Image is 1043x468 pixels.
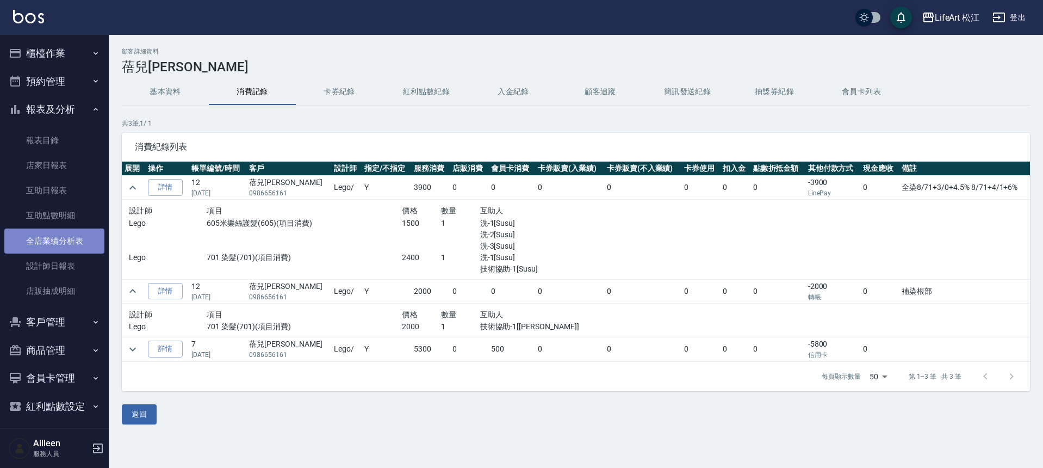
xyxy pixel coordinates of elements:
[4,308,104,336] button: 客戶管理
[4,279,104,304] a: 店販抽成明細
[33,438,89,449] h5: Ailleen
[488,162,535,176] th: 會員卡消費
[362,279,411,303] td: Y
[488,279,535,303] td: 0
[860,279,899,303] td: 0
[411,176,450,200] td: 3900
[129,218,207,229] p: Lego
[4,95,104,124] button: 報表及分析
[750,337,805,361] td: 0
[557,79,644,105] button: 顧客追蹤
[480,229,597,241] p: 洗-2[Susu]
[246,162,331,176] th: 客戶
[681,279,720,303] td: 0
[145,162,189,176] th: 操作
[4,254,104,279] a: 設計師日報表
[450,162,488,176] th: 店販消費
[402,310,418,319] span: 價格
[129,321,207,332] p: Lego
[9,438,30,459] img: Person
[750,176,805,200] td: 0
[860,337,899,361] td: 0
[441,252,480,263] p: 1
[189,279,246,303] td: 12
[129,206,152,215] span: 設計師
[535,337,604,361] td: 0
[450,176,488,200] td: 0
[441,321,480,332] p: 1
[411,162,450,176] th: 服務消費
[191,350,244,360] p: [DATE]
[808,188,858,198] p: LinePay
[122,162,145,176] th: 展開
[129,310,152,319] span: 設計師
[402,218,441,229] p: 1500
[122,119,1030,128] p: 共 3 筆, 1 / 1
[4,39,104,67] button: 櫃檯作業
[488,176,535,200] td: 0
[189,162,246,176] th: 帳單編號/時間
[125,180,141,196] button: expand row
[450,279,488,303] td: 0
[191,292,244,302] p: [DATE]
[890,7,912,28] button: save
[4,336,104,365] button: 商品管理
[480,206,504,215] span: 互助人
[4,153,104,178] a: 店家日報表
[681,176,720,200] td: 0
[535,279,604,303] td: 0
[148,179,183,196] a: 詳情
[450,337,488,361] td: 0
[207,206,222,215] span: 項目
[191,188,244,198] p: [DATE]
[805,337,860,361] td: -5800
[246,337,331,361] td: 蓓兒[PERSON_NAME]
[865,362,891,391] div: 50
[750,279,805,303] td: 0
[604,337,681,361] td: 0
[33,449,89,459] p: 服務人員
[362,162,411,176] th: 指定/不指定
[860,162,899,176] th: 現金應收
[720,176,750,200] td: 0
[4,364,104,392] button: 會員卡管理
[731,79,818,105] button: 抽獎券紀錄
[720,337,750,361] td: 0
[122,79,209,105] button: 基本資料
[480,252,597,263] p: 洗-1[Susu]
[720,279,750,303] td: 0
[604,279,681,303] td: 0
[818,79,905,105] button: 會員卡列表
[296,79,383,105] button: 卡券紀錄
[681,337,720,361] td: 0
[402,206,418,215] span: 價格
[122,48,1030,55] h2: 顧客詳細資料
[129,252,207,263] p: Lego
[362,337,411,361] td: Y
[148,341,183,358] a: 詳情
[822,372,861,381] p: 每頁顯示數量
[441,218,480,229] p: 1
[331,176,362,200] td: Lego /
[402,321,441,332] p: 2000
[644,79,731,105] button: 簡訊發送紀錄
[207,218,402,229] p: 605米樂絲護髮(605)(項目消費)
[246,176,331,200] td: 蓓兒[PERSON_NAME]
[249,188,328,198] p: 0986656161
[125,341,141,358] button: expand row
[125,283,141,299] button: expand row
[249,292,328,302] p: 0986656161
[470,79,557,105] button: 入金紀錄
[988,8,1030,28] button: 登出
[805,162,860,176] th: 其他付款方式
[207,321,402,332] p: 701 染髮(701)(項目消費)
[331,162,362,176] th: 設計師
[207,310,222,319] span: 項目
[246,279,331,303] td: 蓓兒[PERSON_NAME]
[4,67,104,96] button: 預約管理
[4,203,104,228] a: 互助點數明細
[720,162,750,176] th: 扣入金
[808,292,858,302] p: 轉帳
[805,279,860,303] td: -2000
[480,241,597,252] p: 洗-3[Susu]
